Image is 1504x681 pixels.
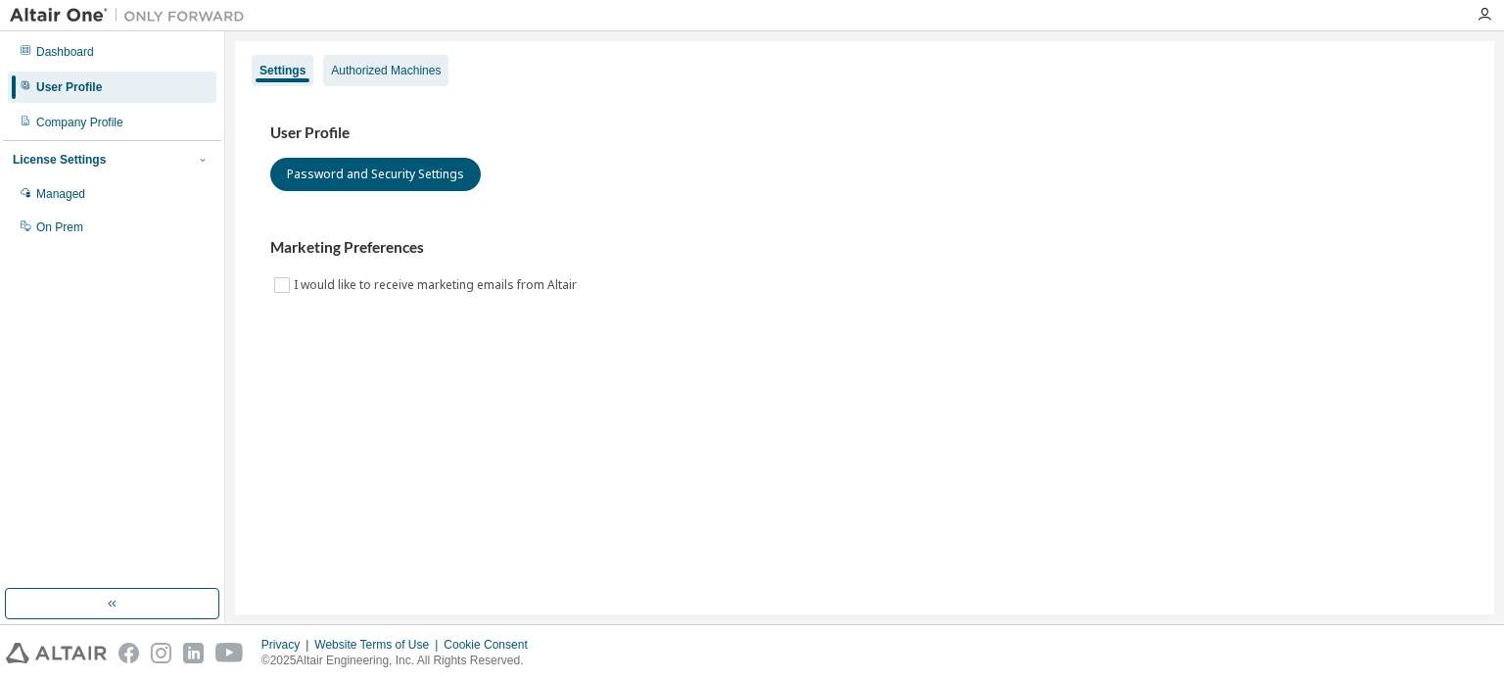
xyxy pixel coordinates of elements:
[183,643,204,663] img: linkedin.svg
[36,115,123,130] div: Company Profile
[6,643,107,663] img: altair_logo.svg
[36,186,85,202] div: Managed
[118,643,139,663] img: facebook.svg
[261,653,540,669] p: © 2025 Altair Engineering, Inc. All Rights Reserved.
[151,643,171,663] img: instagram.svg
[331,63,441,78] div: Authorized Machines
[261,637,314,653] div: Privacy
[259,63,305,78] div: Settings
[314,637,444,653] div: Website Terms of Use
[36,79,102,95] div: User Profile
[444,637,539,653] div: Cookie Consent
[270,238,1459,258] h3: Marketing Preferences
[10,6,255,25] img: Altair One
[215,643,244,663] img: youtube.svg
[270,123,1459,143] h3: User Profile
[294,273,581,297] label: I would like to receive marketing emails from Altair
[36,44,94,60] div: Dashboard
[13,152,106,168] div: License Settings
[36,219,83,235] div: On Prem
[270,158,481,191] button: Password and Security Settings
